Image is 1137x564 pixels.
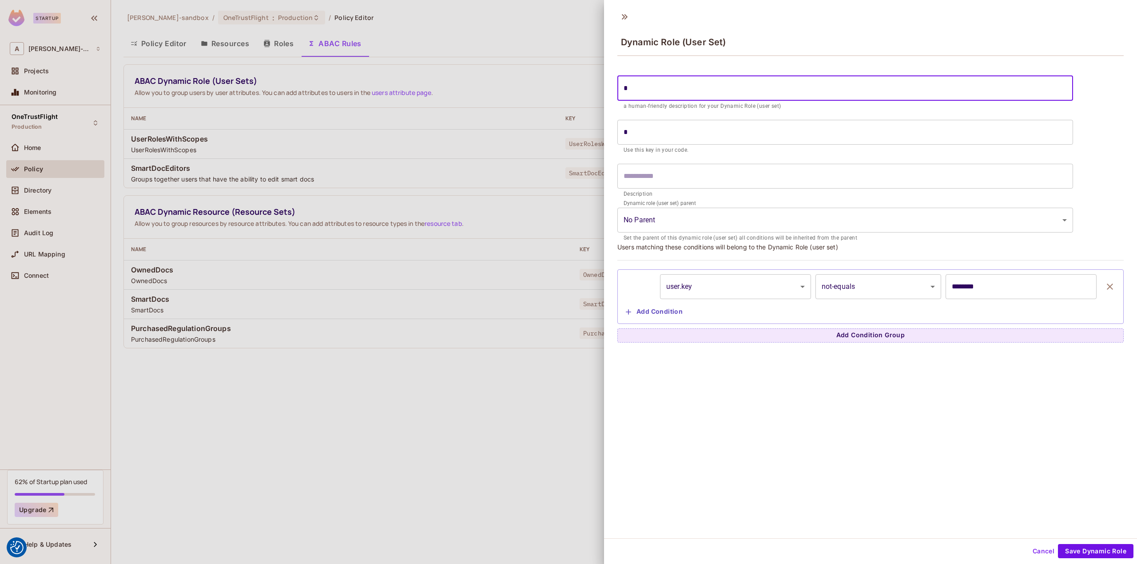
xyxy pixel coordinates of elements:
[624,199,696,207] label: Dynamic role (user set) parent
[10,541,24,554] img: Revisit consent button
[624,234,1067,243] p: Set the parent of this dynamic role (user set) all conditions will be inherited from the parent
[10,541,24,554] button: Consent Preferences
[621,37,726,47] span: Dynamic Role (User Set)
[624,102,1067,111] p: a human-friendly description for your Dynamic Role (user set)
[815,274,942,299] div: not-equals
[617,208,1073,233] div: Without label
[660,274,811,299] div: user.key
[1058,544,1133,558] button: Save Dynamic Role
[622,305,686,319] button: Add Condition
[617,328,1124,343] button: Add Condition Group
[617,243,1124,251] p: Users matching these conditions will belong to the Dynamic Role (user set)
[1029,544,1058,558] button: Cancel
[624,146,1067,155] p: Use this key in your code.
[624,190,1067,199] p: Description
